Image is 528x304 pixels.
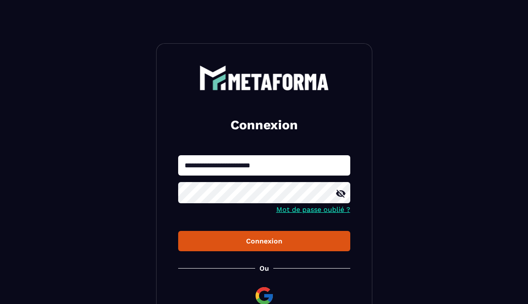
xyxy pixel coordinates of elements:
[276,205,350,214] a: Mot de passe oublié ?
[199,65,329,90] img: logo
[178,65,350,90] a: logo
[259,264,269,272] p: Ou
[185,237,343,245] div: Connexion
[189,116,340,134] h2: Connexion
[178,231,350,251] button: Connexion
